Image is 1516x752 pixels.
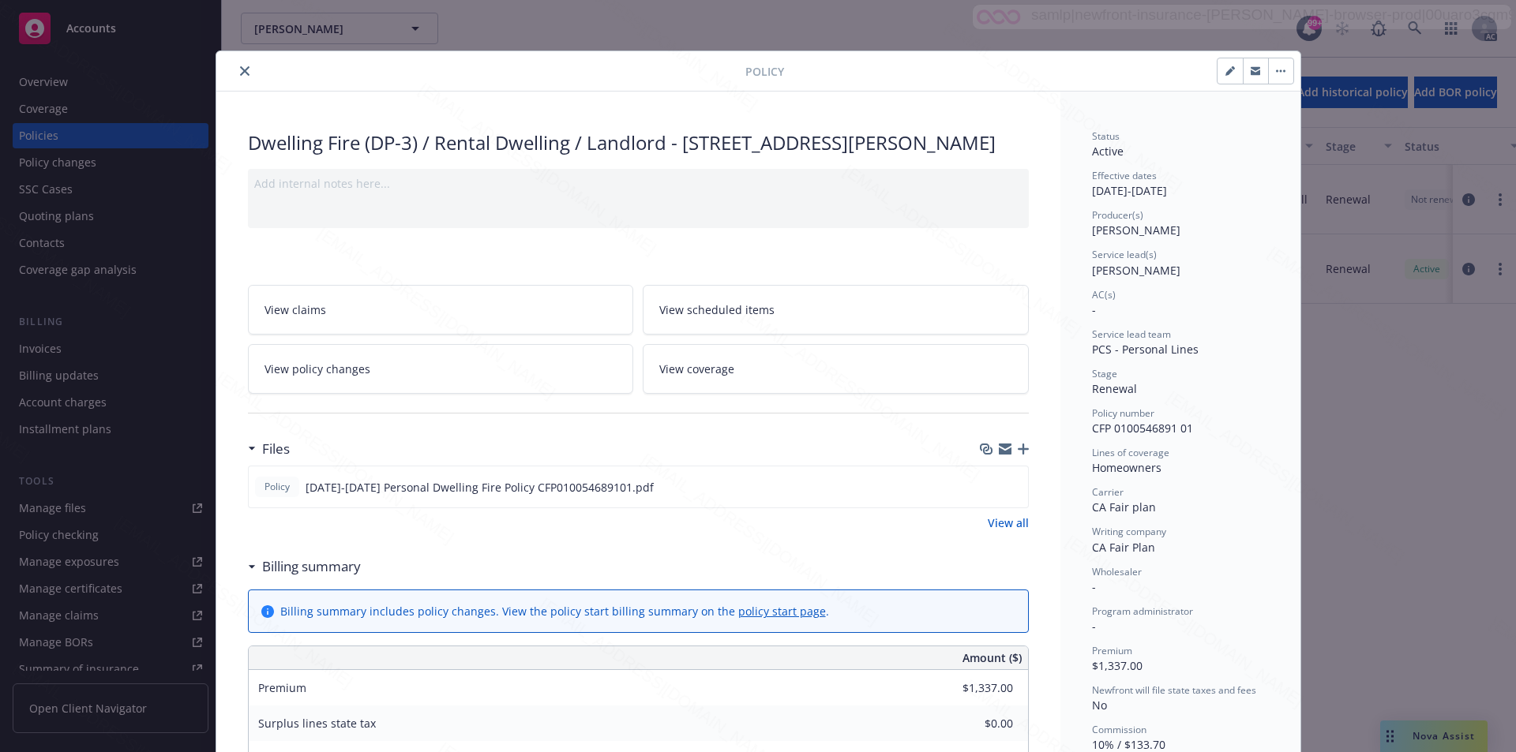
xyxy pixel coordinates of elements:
[1092,658,1143,673] span: $1,337.00
[1092,129,1120,143] span: Status
[248,285,634,335] a: View claims
[920,712,1023,735] input: 0.00
[1092,169,1157,182] span: Effective dates
[1092,208,1143,222] span: Producer(s)
[1092,223,1180,238] span: [PERSON_NAME]
[1092,565,1142,578] span: Wholesaler
[1092,381,1137,396] span: Renewal
[1092,499,1156,514] span: CA Fair plan
[1092,644,1132,657] span: Premium
[920,676,1023,700] input: 0.00
[265,301,326,318] span: View claims
[1092,302,1096,317] span: -
[1092,367,1117,380] span: Stage
[1008,479,1022,496] button: preview file
[1092,525,1166,538] span: Writing company
[1092,683,1256,697] span: Newfront will file state taxes and fees
[1092,485,1124,499] span: Carrier
[1092,288,1116,301] span: AC(s)
[643,285,1029,335] a: View scheduled items
[261,480,293,494] span: Policy
[1092,698,1107,713] span: No
[1092,723,1146,736] span: Commission
[1092,342,1199,357] span: PCS - Personal Lines
[1092,459,1269,476] div: Homeowners
[258,716,376,731] span: Surplus lines state tax
[1092,619,1096,634] span: -
[258,680,306,695] span: Premium
[738,604,826,619] a: policy start page
[1092,169,1269,199] div: [DATE] - [DATE]
[1092,604,1193,618] span: Program administrator
[659,301,775,318] span: View scheduled items
[1092,579,1096,594] span: -
[1092,421,1193,436] span: CFP 0100546891 01
[265,361,370,377] span: View policy changes
[262,439,290,459] h3: Files
[1092,446,1169,459] span: Lines of coverage
[248,556,361,577] div: Billing summary
[248,344,634,394] a: View policy changes
[988,514,1029,531] a: View all
[1092,737,1165,752] span: 10% / $133.70
[248,129,1029,156] div: Dwelling Fire (DP-3) / Rental Dwelling / Landlord - [STREET_ADDRESS][PERSON_NAME]
[643,344,1029,394] a: View coverage
[1092,263,1180,278] span: [PERSON_NAME]
[262,556,361,577] h3: Billing summary
[306,479,654,496] span: [DATE]-[DATE] Personal Dwelling Fire Policy CFP010054689101.pdf
[963,649,1022,666] span: Amount ($)
[659,361,734,377] span: View coverage
[280,603,829,619] div: Billing summary includes policy changes. View the policy start billing summary on the .
[1092,540,1155,555] span: CA Fair Plan
[1092,248,1157,261] span: Service lead(s)
[254,175,1023,192] div: Add internal notes here...
[1092,406,1154,420] span: Policy number
[235,62,254,80] button: close
[1092,144,1124,159] span: Active
[982,479,995,496] button: download file
[745,63,784,80] span: Policy
[1092,327,1171,341] span: Service lead team
[248,439,290,459] div: Files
